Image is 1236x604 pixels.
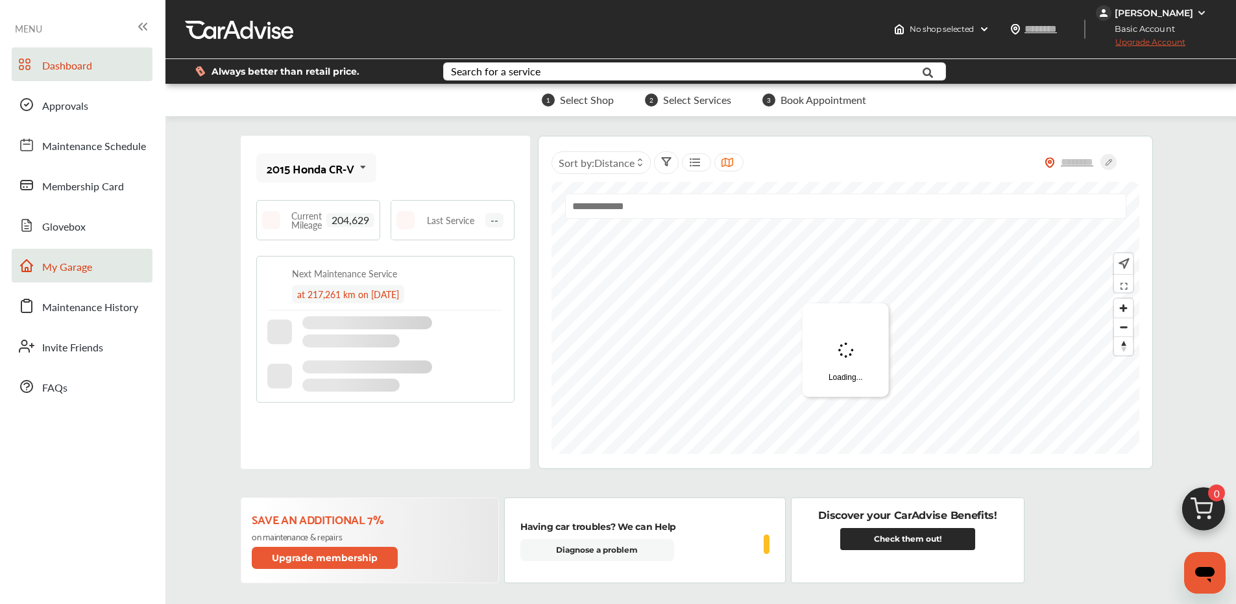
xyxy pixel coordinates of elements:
span: FAQs [42,380,67,397]
iframe: Button to launch messaging window [1184,552,1226,594]
span: 0 [1208,484,1225,501]
img: maintenance_logo [267,275,288,296]
img: jVpblrzwTbfkPYzPPzSLxeg0AAAAASUVORK5CYII= [1096,5,1111,21]
img: mobile_9895_st0640_046.jpg [437,139,515,197]
a: FAQs [12,370,152,403]
img: cardiogram-logo.18e20815.svg [751,517,770,536]
div: [PERSON_NAME] [1115,7,1193,19]
p: Discover your CarAdvise Benefits! [818,509,997,523]
img: stepper-arrow.e24c07c6.svg [747,97,760,103]
p: Having car troubles? We can Help [520,520,676,534]
div: 2015 Honda CR-V [267,162,354,175]
div: Loading... [803,303,889,397]
span: Distance [594,155,635,170]
img: dollor_label_vector.a70140d1.svg [195,66,205,77]
span: Always better than retail price. [212,67,359,76]
span: Maintenance Schedule [42,138,146,155]
span: My Garage [42,259,92,276]
p: on maintenance & repairs [252,531,400,542]
button: Zoom out [1114,318,1133,336]
span: Select Shop [546,94,600,106]
a: Maintenance Schedule [12,128,152,162]
img: uber-logo.8ea76b89.svg [799,557,834,578]
a: Diagnose a problem [520,539,674,561]
img: location_vector.a44bc228.svg [1010,24,1021,34]
img: header-home-logo.8d720a4f.svg [894,24,904,34]
div: Next Maintenance Service [293,267,398,280]
img: maintenance_logo [396,211,415,229]
span: Dashboard [42,58,92,75]
span: Approvals [42,98,88,115]
img: WGsFRI8htEPBVLJbROoPRyZpYNWhNONpIPPETTm6eUC0GeLEiAAAAAElFTkSuQmCC [1196,8,1207,18]
img: header-down-arrow.9dd2ce7d.svg [979,24,989,34]
span: Sort by : [559,155,635,170]
div: Search for a service [451,66,540,77]
span: 204,629 [326,213,374,227]
img: header-divider.bc55588e.svg [1084,19,1085,39]
span: Zoom out [1114,318,1133,336]
img: location_vector_orange.38f05af8.svg [1045,157,1055,168]
a: Check them out! [840,528,975,550]
span: Reset bearing to north [1114,337,1133,355]
a: Glovebox [12,208,152,242]
span: Maintenance History [42,299,138,316]
img: stepper-arrow.e24c07c6.svg [616,97,629,103]
span: -- [485,213,503,227]
a: Dashboard [12,47,152,81]
span: 2 [645,94,658,107]
a: My Garage [12,249,152,283]
button: Zoom in [1114,299,1133,318]
button: Upgrade membership [252,547,398,569]
img: cart_icon.3d0951e8.svg [1172,481,1235,544]
button: Reset bearing to north [1114,336,1133,355]
span: Membership Card [42,179,124,195]
img: recenter.ce011a49.svg [1116,257,1130,271]
div: at 217,261 km on [DATE] [293,285,406,303]
span: Upgrade Account [1096,37,1185,53]
span: 1 [528,94,541,107]
span: MENU [15,23,42,34]
span: Invite Friends [42,340,103,357]
span: No shop selected [910,24,974,34]
span: Glovebox [42,219,86,236]
p: Save an additional 7% [252,512,400,526]
a: Membership Card [12,168,152,202]
a: Invite Friends [12,329,152,363]
img: diagnose-vehicle.c84bcb0a.svg [679,523,769,558]
span: 3 [776,94,789,107]
canvas: Map [551,182,1139,454]
a: Approvals [12,88,152,121]
span: Book Appointment [794,94,880,106]
span: Current Mileage [287,211,326,229]
img: steering_logo [262,211,280,229]
img: update-membership.81812027.svg [407,510,488,571]
span: Last Service [427,216,474,225]
span: Basic Account [1097,22,1185,36]
a: Maintenance History [12,289,152,323]
span: Select Services [663,94,731,106]
img: uber-vehicle.2721b44f.svg [919,531,1023,582]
